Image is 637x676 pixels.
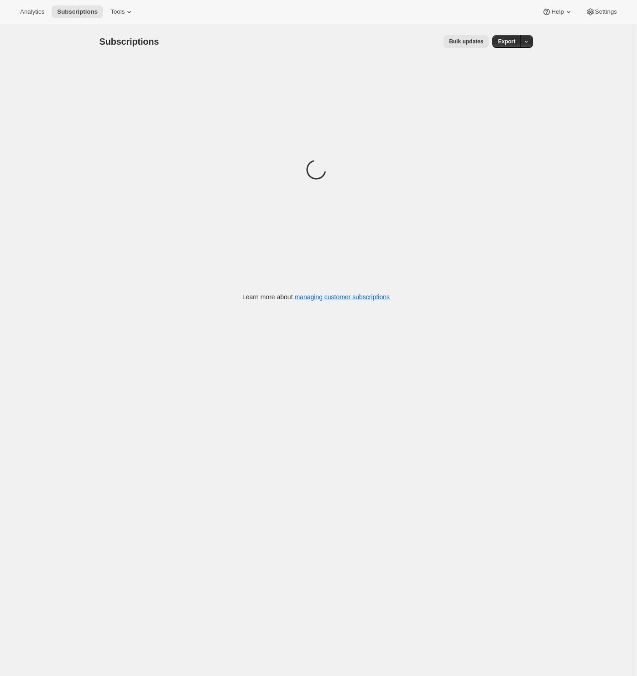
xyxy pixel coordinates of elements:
[105,5,139,18] button: Tools
[492,35,521,48] button: Export
[551,8,564,16] span: Help
[15,5,50,18] button: Analytics
[580,5,622,18] button: Settings
[20,8,44,16] span: Analytics
[595,8,617,16] span: Settings
[242,292,390,302] p: Learn more about
[52,5,103,18] button: Subscriptions
[444,35,489,48] button: Bulk updates
[498,38,515,45] span: Export
[449,38,483,45] span: Bulk updates
[537,5,578,18] button: Help
[110,8,125,16] span: Tools
[57,8,98,16] span: Subscriptions
[99,36,159,47] span: Subscriptions
[294,293,390,301] a: managing customer subscriptions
